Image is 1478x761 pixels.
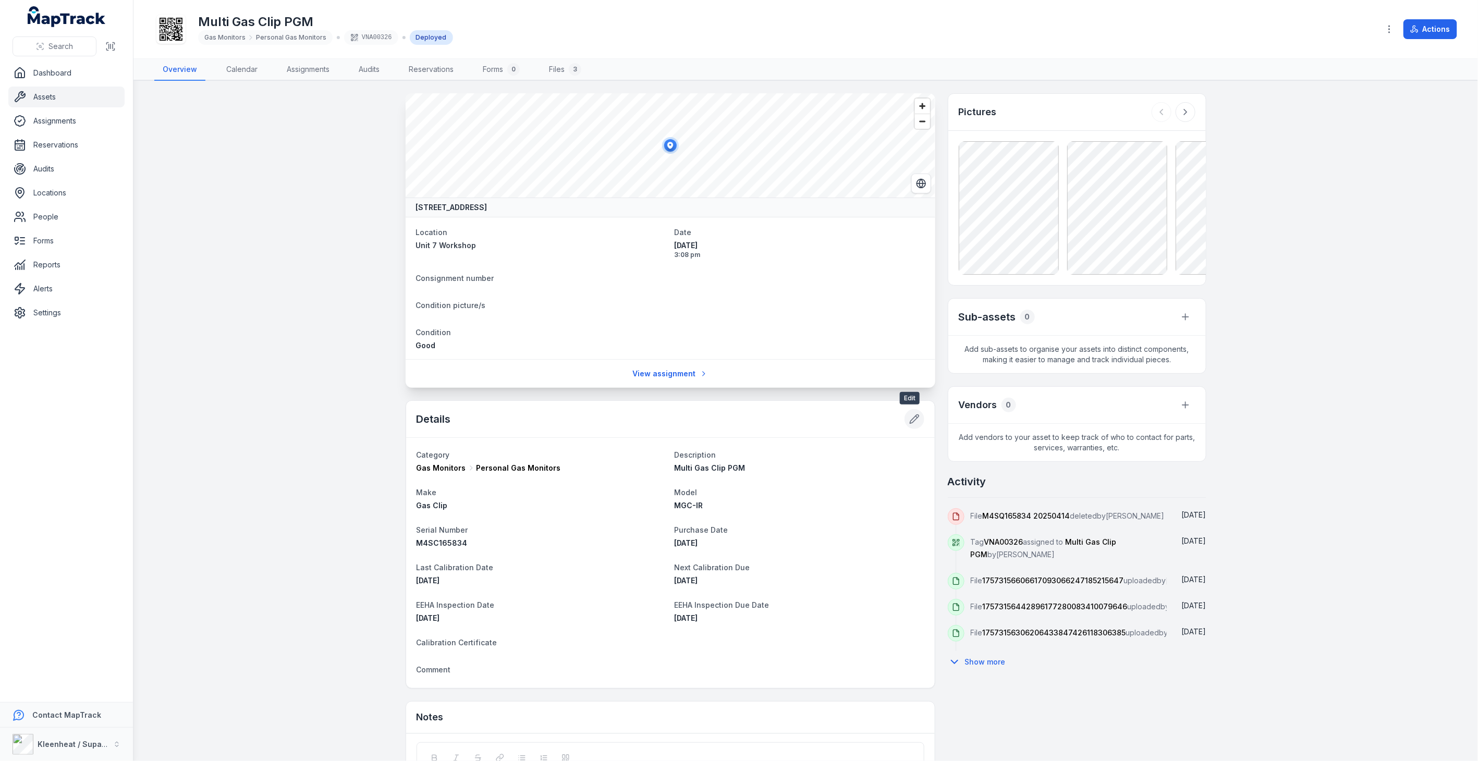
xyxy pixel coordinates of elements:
[218,59,266,81] a: Calendar
[1182,575,1206,584] time: 08/09/2025, 3:14:30 pm
[915,114,930,129] button: Zoom out
[154,59,205,81] a: Overview
[983,511,1070,520] span: M4SQ165834 20250414
[8,206,125,227] a: People
[675,228,692,237] span: Date
[38,740,115,748] strong: Kleenheat / Supagas
[948,651,1012,673] button: Show more
[13,36,96,56] button: Search
[256,33,326,42] span: Personal Gas Monitors
[971,511,1165,520] span: File deleted by [PERSON_NAME]
[626,364,715,384] a: View assignment
[1001,398,1016,412] div: 0
[32,710,101,719] strong: Contact MapTrack
[8,111,125,131] a: Assignments
[675,450,716,459] span: Description
[417,710,444,725] h3: Notes
[507,63,520,76] div: 0
[675,576,698,585] span: [DATE]
[675,501,703,510] span: MGC-IR
[417,412,451,426] h2: Details
[417,563,494,572] span: Last Calibration Date
[410,30,453,45] div: Deployed
[675,538,698,547] time: 01/09/2025, 12:00:00 am
[971,537,1117,559] span: Tag assigned to by [PERSON_NAME]
[8,182,125,203] a: Locations
[1182,510,1206,519] span: [DATE]
[959,398,997,412] h3: Vendors
[948,424,1206,461] span: Add vendors to your asset to keep track of who to contact for parts, services, warranties, etc.
[984,537,1023,546] span: VNA00326
[474,59,528,81] a: Forms0
[28,6,106,27] a: MapTrack
[406,93,935,198] canvas: Map
[948,474,986,489] h2: Activity
[971,537,1117,559] span: Multi Gas Clip PGM
[675,613,698,622] span: [DATE]
[675,240,925,251] span: [DATE]
[959,105,997,119] h3: Pictures
[416,202,487,213] strong: [STREET_ADDRESS]
[198,14,453,30] h1: Multi Gas Clip PGM
[477,463,561,473] span: Personal Gas Monitors
[416,240,666,251] a: Unit 7 Workshop
[675,463,746,472] span: Multi Gas Clip PGM
[416,341,436,350] span: Good
[417,613,440,622] time: 01/09/2025, 12:00:00 am
[417,638,497,647] span: Calibration Certificate
[915,99,930,114] button: Zoom in
[911,174,931,193] button: Switch to Satellite View
[983,576,1124,585] span: 17573156606617093066247185215647
[948,336,1206,373] span: Add sub-assets to organise your assets into distinct components, making it easier to manage and t...
[417,525,468,534] span: Serial Number
[8,230,125,251] a: Forms
[8,63,125,83] a: Dashboard
[675,613,698,622] time: 01/03/2026, 12:00:00 am
[417,450,450,459] span: Category
[400,59,462,81] a: Reservations
[204,33,246,42] span: Gas Monitors
[417,463,466,473] span: Gas Monitors
[417,576,440,585] time: 01/09/2025, 12:00:00 am
[344,30,398,45] div: VNA00326
[350,59,388,81] a: Audits
[675,488,698,497] span: Model
[675,538,698,547] span: [DATE]
[417,576,440,585] span: [DATE]
[416,228,448,237] span: Location
[675,240,925,259] time: 08/09/2025, 3:08:47 pm
[417,600,495,609] span: EEHA Inspection Date
[8,278,125,299] a: Alerts
[416,274,494,283] span: Consignment number
[1182,627,1206,636] span: [DATE]
[971,576,1225,585] span: File uploaded by [PERSON_NAME]
[1182,510,1206,519] time: 08/09/2025, 3:18:33 pm
[416,328,451,337] span: Condition
[1182,627,1206,636] time: 08/09/2025, 3:14:00 pm
[8,254,125,275] a: Reports
[971,602,1228,611] span: File uploaded by [PERSON_NAME]
[900,392,920,404] span: Edit
[1020,310,1035,324] div: 0
[983,628,1126,637] span: 17573156306206433847426118306385
[8,158,125,179] a: Audits
[417,538,468,547] span: M4SC165834
[416,301,486,310] span: Condition picture/s
[416,241,477,250] span: Unit 7 Workshop
[1403,19,1457,39] button: Actions
[1182,601,1206,610] span: [DATE]
[417,488,437,497] span: Make
[959,310,1016,324] h2: Sub-assets
[569,63,581,76] div: 3
[48,41,73,52] span: Search
[675,525,728,534] span: Purchase Date
[971,628,1227,637] span: File uploaded by [PERSON_NAME]
[675,563,750,572] span: Next Calibration Due
[417,501,448,510] span: Gas Clip
[8,302,125,323] a: Settings
[1182,536,1206,545] span: [DATE]
[417,613,440,622] span: [DATE]
[8,134,125,155] a: Reservations
[278,59,338,81] a: Assignments
[675,600,769,609] span: EEHA Inspection Due Date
